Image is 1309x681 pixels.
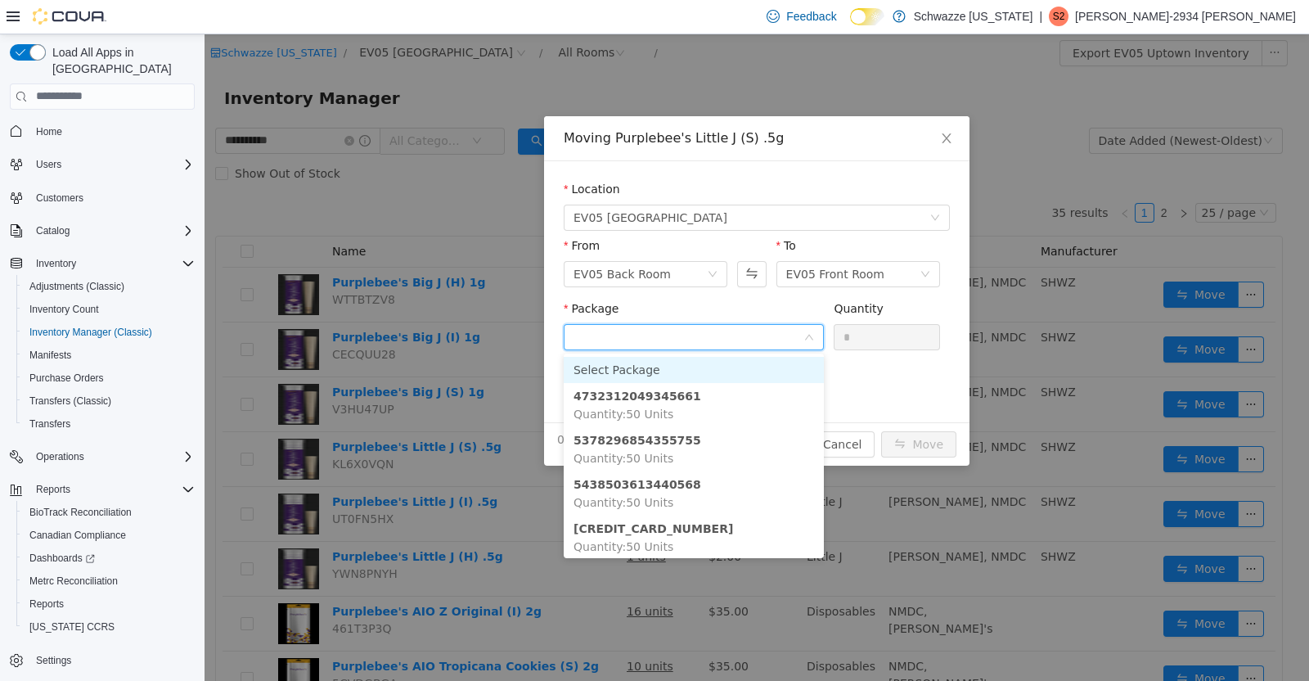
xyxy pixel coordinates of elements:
a: Adjustments (Classic) [23,277,131,296]
strong: 5378296854355755 [369,399,497,413]
span: Quantity : 50 Units [369,373,469,386]
button: Users [3,153,201,176]
button: Transfers [16,413,201,435]
span: Inventory Count [29,303,99,316]
span: Users [36,158,61,171]
button: Operations [29,447,91,467]
a: Canadian Compliance [23,525,133,545]
a: [US_STATE] CCRS [23,617,121,637]
button: icon: swapMove [677,397,752,423]
a: Home [29,122,69,142]
span: Catalog [36,224,70,237]
strong: [CREDIT_CARD_NUMBER] [369,488,529,501]
span: Transfers (Classic) [29,395,111,408]
span: Washington CCRS [23,617,195,637]
input: Quantity [630,291,735,315]
button: Cancel [605,397,670,423]
button: Reports [16,593,201,616]
span: Quantity : 50 Units [369,417,469,431]
span: Settings [29,650,195,670]
button: Purchase Orders [16,367,201,390]
span: Inventory [36,257,76,270]
span: Transfers (Classic) [23,391,195,411]
i: icon: down [726,178,735,190]
span: Reports [36,483,70,496]
span: Dark Mode [850,25,851,26]
span: Load All Apps in [GEOGRAPHIC_DATA] [46,44,195,77]
span: Settings [36,654,71,667]
span: Catalog [29,221,195,241]
a: Inventory Count [23,300,106,319]
button: Inventory [29,254,83,273]
span: BioTrack Reconciliation [29,506,132,519]
span: Purchase Orders [29,372,104,385]
a: Dashboards [16,547,201,570]
a: Transfers [23,414,77,434]
span: 0 Units will be moved. [353,397,480,414]
a: Manifests [23,345,78,365]
p: [PERSON_NAME]-2934 [PERSON_NAME] [1075,7,1296,26]
p: | [1039,7,1042,26]
button: Inventory Count [16,298,201,321]
span: Quantity : 50 Units [369,462,469,475]
span: Metrc Reconciliation [29,575,118,588]
span: Metrc Reconciliation [23,571,195,591]
button: Swap [533,227,561,253]
button: Transfers (Classic) [16,390,201,413]
i: icon: close [735,97,749,110]
span: Inventory Count [23,300,195,319]
button: Home [3,120,201,143]
span: EV05 Uptown [369,171,523,196]
span: Transfers [29,417,70,431]
li: 4732312049345661 [359,349,619,393]
button: BioTrack Reconciliation [16,501,201,524]
a: Settings [29,651,78,670]
button: Manifests [16,344,201,367]
button: Catalog [3,219,201,242]
label: To [572,205,592,218]
button: Inventory [3,252,201,275]
span: Dashboards [23,548,195,568]
div: Steven-2934 Fuentes [1049,7,1068,26]
span: Reports [29,598,64,611]
li: Select Package [359,322,619,349]
label: From [359,205,395,218]
a: Metrc Reconciliation [23,571,124,591]
span: Purchase Orders [23,368,195,388]
span: Users [29,155,195,174]
span: S2 [1053,7,1065,26]
button: Reports [29,480,77,499]
span: BioTrack Reconciliation [23,503,195,522]
strong: 5438503613440568 [369,444,497,457]
span: Home [36,125,62,138]
span: Operations [29,447,195,467]
img: Cova [33,8,106,25]
button: Inventory Manager (Classic) [16,321,201,344]
button: Customers [3,186,201,210]
a: Purchase Orders [23,368,110,388]
span: Manifests [29,349,71,362]
span: Reports [23,594,195,614]
span: Dashboards [29,552,95,565]
span: Adjustments (Classic) [29,280,124,293]
span: Reports [29,480,195,499]
a: Inventory Manager (Classic) [23,322,159,342]
span: Inventory Manager (Classic) [23,322,195,342]
input: Dark Mode [850,8,884,25]
label: Package [359,268,414,281]
div: EV05 Back Room [369,228,466,252]
span: Manifests [23,345,195,365]
button: Reports [3,478,201,501]
a: Customers [29,188,90,208]
input: Package [369,292,599,317]
label: Quantity [629,268,679,281]
button: Operations [3,445,201,468]
button: [US_STATE] CCRS [16,616,201,638]
a: BioTrack Reconciliation [23,503,138,522]
button: Adjustments (Classic) [16,275,201,298]
span: Canadian Compliance [29,529,126,542]
button: Canadian Compliance [16,524,201,547]
i: icon: down [503,235,513,246]
span: Canadian Compliance [23,525,195,545]
button: Settings [3,648,201,672]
